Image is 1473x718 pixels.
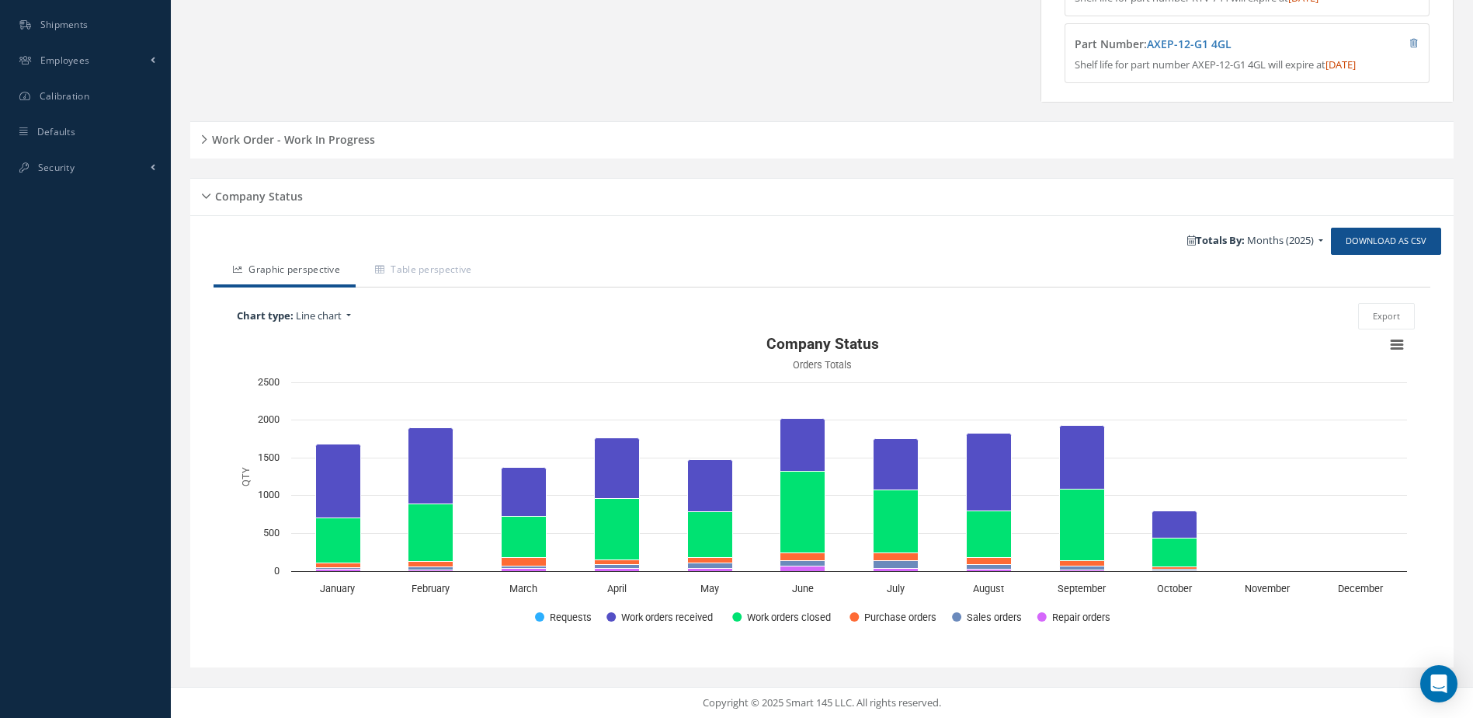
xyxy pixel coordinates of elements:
path: March, 36. Repair orders. [502,569,547,572]
text: July [887,583,905,594]
text: 1500 [258,451,280,463]
h5: Work Order - Work In Progress [207,128,375,147]
span: Calibration [40,89,89,103]
path: January, 592. Work orders closed. [316,518,361,563]
span: : [1144,37,1232,51]
span: Shipments [40,18,89,31]
button: Show Purchase orders [849,610,935,623]
text: November [1245,583,1291,594]
text: Orders Totals [793,359,852,371]
path: June, 66. Sales orders. [780,561,825,566]
path: July, 105. Purchase orders. [874,553,919,561]
path: September, 16. Repair orders. [1060,570,1105,572]
path: March, 106. Purchase orders. [502,558,547,566]
path: March, 648. Work orders received. [502,468,547,517]
path: June, 706. Work orders received. [780,419,825,472]
h4: Part Number [1075,38,1327,51]
text: June [792,583,814,594]
path: September, 852. Work orders received. [1060,426,1105,490]
text: January [320,583,355,594]
text: May [700,583,719,594]
path: August, 62. Sales orders. [967,565,1012,570]
path: September, 948. Work orders closed. [1060,490,1105,561]
path: June, 71. Repair orders. [780,566,825,572]
span: [DATE] [1325,58,1356,71]
path: April, 818. Work orders closed. [595,499,640,560]
path: March, 34. Sales orders. [502,566,547,569]
path: July, 34. Repair orders. [874,569,919,572]
span: Line chart [296,308,342,322]
button: Show Work orders received [606,610,714,623]
text: 0 [274,565,280,577]
button: Show Sales orders [952,610,1020,623]
path: August, 28. Repair orders. [967,570,1012,572]
path: February, 71. Purchase orders. [408,562,453,567]
text: QTY [240,467,252,486]
span: Security [38,161,75,174]
text: February [412,583,450,594]
path: April, 805. Work orders received. [595,438,640,499]
div: Open Intercom Messenger [1420,665,1457,702]
path: January, 980. Work orders received. [316,444,361,518]
path: April, 63. Purchase orders. [595,560,640,565]
path: July, 678. Work orders received. [874,439,919,490]
text: September [1058,583,1106,594]
path: September, 56. Sales orders. [1060,566,1105,570]
h5: Company Status [210,185,303,204]
g: Work orders closed, bar series 3 of 6 with 12 bars. [316,472,1381,572]
button: View chart menu, Company Status [1386,334,1408,356]
a: Table perspective [356,255,487,288]
path: May, 70. Purchase orders. [688,558,733,563]
path: April, 49. Sales orders. [595,565,640,569]
button: Export [1358,303,1415,330]
g: Work orders received, bar series 2 of 6 with 12 bars. [316,419,1381,572]
a: Chart type: Line chart [229,305,609,328]
path: October, 25. Sales orders. [1152,570,1197,571]
button: Show Requests [535,610,589,623]
p: Shelf life for part number AXEP-12-G1 4GL will expire at [1075,58,1419,73]
path: June, 102. Purchase orders. [780,553,825,561]
b: Chart type: [237,308,294,322]
path: May, 611. Work orders closed. [688,512,733,558]
path: October, 5. Repair orders. [1152,571,1197,572]
path: October, 375. Work orders closed. [1152,538,1197,567]
text: April [607,583,627,594]
span: Months (2025) [1247,233,1314,247]
path: February, 763. Work orders closed. [408,504,453,562]
div: Company Status. Highcharts interactive chart. [229,329,1415,640]
text: 500 [263,527,280,538]
path: August, 1,033. Work orders received. [967,434,1012,511]
path: October, 28. Purchase orders. [1152,567,1197,570]
path: June, 1,079. Work orders closed. [780,472,825,553]
text: March [509,583,537,594]
path: September, 62. Purchase orders. [1060,561,1105,566]
path: August, 617. Work orders closed. [967,511,1012,558]
a: AXEP-12-G1 4GL [1147,37,1232,51]
path: August, 88. Purchase orders. [967,558,1012,565]
svg: Interactive chart [229,329,1415,640]
path: May, 79. Sales orders. [688,563,733,569]
g: Repair orders, bar series 6 of 6 with 12 bars. [316,566,1381,572]
button: Show Repair orders [1037,610,1111,623]
path: February, 12. Repair orders. [408,570,453,572]
a: Download as CSV [1331,228,1441,255]
path: October, 366. Work orders received. [1152,511,1197,538]
path: April, 34. Repair orders. [595,569,640,572]
b: Totals By: [1187,233,1245,247]
button: Show Work orders closed [732,610,832,623]
span: Employees [40,54,90,67]
path: January, 25. Repair orders. [316,570,361,572]
path: July, 826. Work orders closed. [874,490,919,553]
text: 1000 [258,489,280,500]
text: 2500 [258,376,280,388]
path: January, 65. Purchase orders. [316,563,361,568]
span: Defaults [37,125,75,138]
path: July, 107. Sales orders. [874,561,919,569]
path: February, 45. Sales orders. [408,567,453,570]
path: May, 688. Work orders received. [688,460,733,512]
text: August [973,583,1004,594]
path: May, 31. Repair orders. [688,569,733,572]
path: March, 552. Work orders closed. [502,517,547,558]
text: October [1157,583,1193,594]
a: Graphic perspective [214,255,356,288]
